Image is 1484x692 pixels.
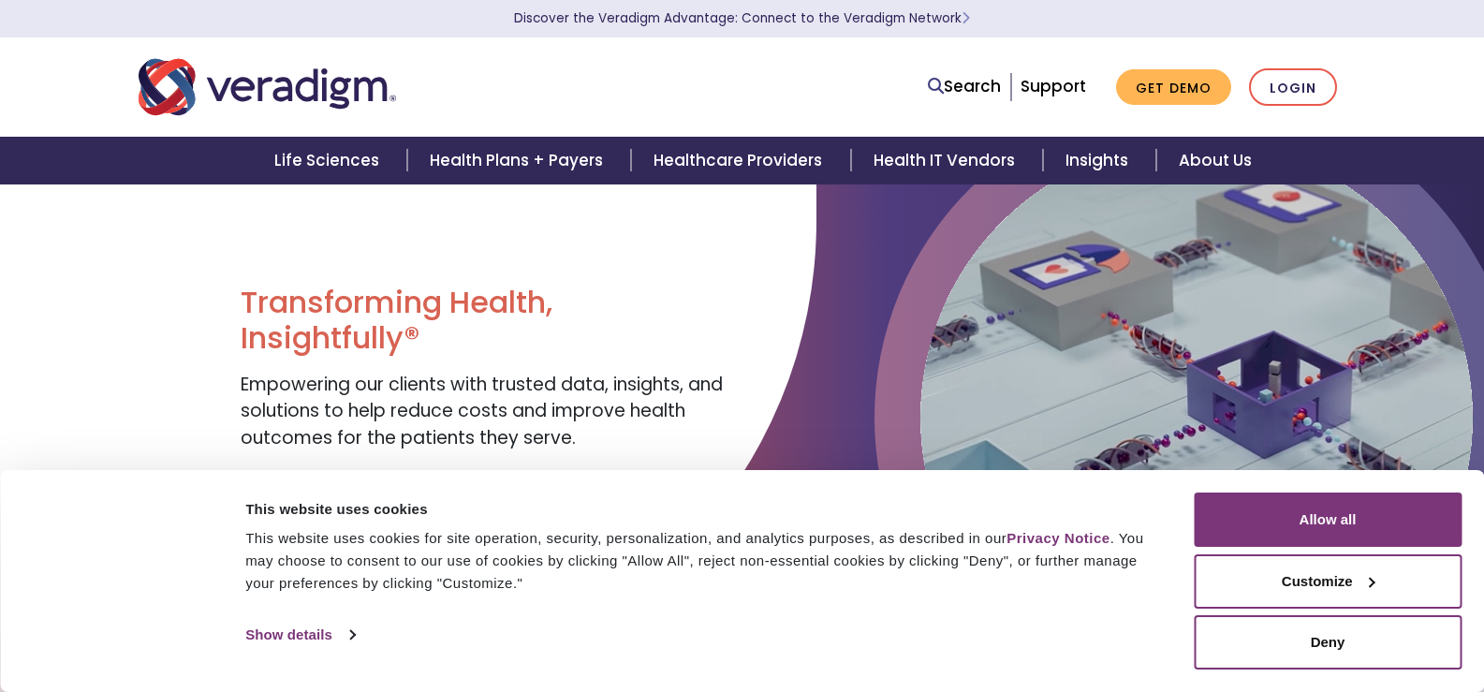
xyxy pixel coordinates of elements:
a: Privacy Notice [1006,530,1109,546]
a: Get Demo [1116,69,1231,106]
span: Learn More [962,9,970,27]
a: Insights [1043,137,1156,184]
a: Discover the Veradigm Advantage: Connect to the Veradigm NetworkLearn More [514,9,970,27]
a: Life Sciences [252,137,407,184]
button: Allow all [1194,493,1462,547]
a: Login [1249,68,1337,107]
img: Veradigm logo [139,56,396,118]
button: Customize [1194,554,1462,609]
span: Empowering our clients with trusted data, insights, and solutions to help reduce costs and improv... [241,372,723,450]
div: This website uses cookies for site operation, security, personalization, and analytics purposes, ... [245,527,1152,595]
div: This website uses cookies [245,498,1152,521]
a: Health Plans + Payers [407,137,631,184]
h1: Transforming Health, Insightfully® [241,285,727,357]
a: Search [928,74,1001,99]
a: Show details [245,621,354,649]
a: Support [1021,75,1086,97]
button: Deny [1194,615,1462,670]
a: Healthcare Providers [631,137,850,184]
a: About Us [1156,137,1274,184]
a: Health IT Vendors [851,137,1043,184]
